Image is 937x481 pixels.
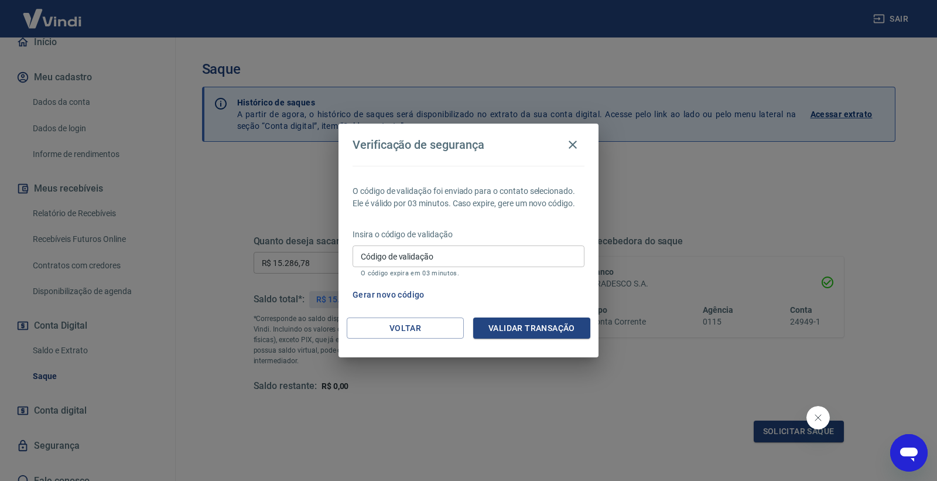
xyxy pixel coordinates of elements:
button: Gerar novo código [348,284,429,306]
p: O código expira em 03 minutos. [361,270,576,277]
p: O código de validação foi enviado para o contato selecionado. Ele é válido por 03 minutos. Caso e... [353,185,584,210]
h4: Verificação de segurança [353,138,484,152]
iframe: Botão para abrir a janela de mensagens [890,434,928,472]
button: Validar transação [473,318,590,339]
iframe: Fechar mensagem [806,406,830,429]
button: Voltar [347,318,464,339]
span: Olá! Precisa de ajuda? [7,8,98,18]
p: Insira o código de validação [353,228,584,241]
